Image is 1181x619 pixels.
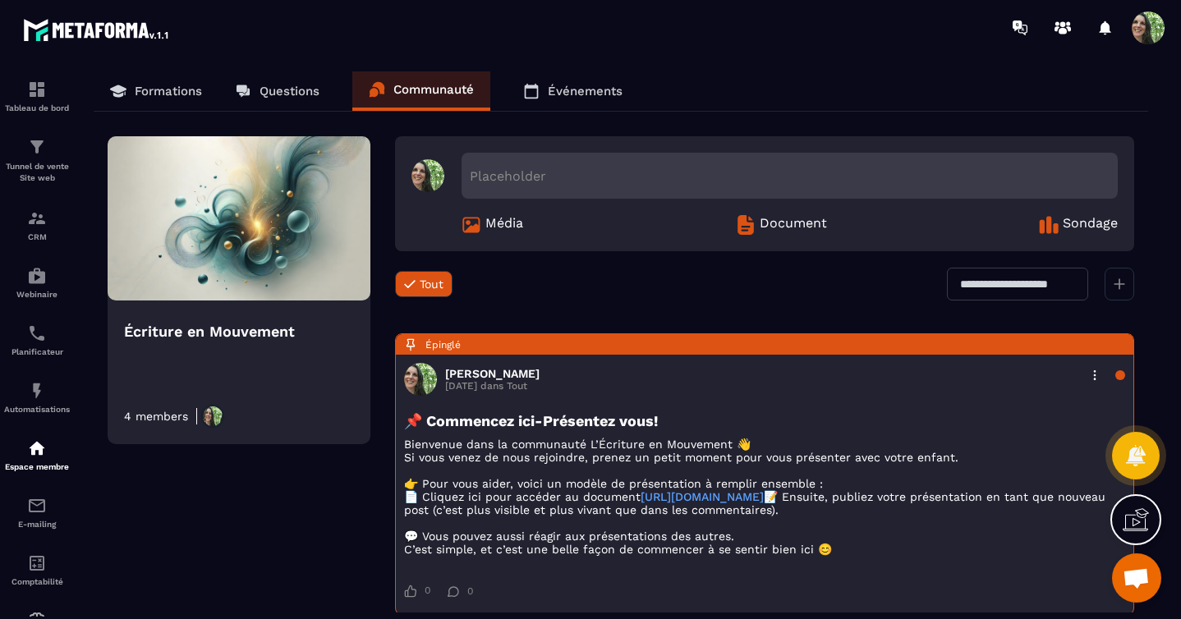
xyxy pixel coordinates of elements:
img: formation [27,137,47,157]
p: Événements [548,84,623,99]
h4: Écriture en Mouvement [124,320,354,343]
span: Sondage [1063,215,1118,235]
a: Communauté [352,71,490,111]
span: Tout [420,277,443,291]
img: formation [27,80,47,99]
h3: 📌 Commencez ici-Présentez vous! [404,412,1125,429]
a: [URL][DOMAIN_NAME] [641,490,764,503]
a: automationsautomationsEspace membre [4,426,70,484]
h3: [PERSON_NAME] [445,367,540,380]
img: scheduler [27,323,47,343]
img: automations [27,266,47,286]
span: Document [760,215,827,235]
a: formationformationTunnel de vente Site web [4,125,70,196]
p: Automatisations [4,405,70,414]
a: automationsautomationsWebinaire [4,254,70,311]
p: Tableau de bord [4,103,70,112]
p: Webinaire [4,290,70,299]
a: Événements [507,71,639,111]
a: schedulerschedulerPlanificateur [4,311,70,369]
p: Tunnel de vente Site web [4,161,70,184]
img: formation [27,209,47,228]
span: Épinglé [425,339,461,351]
p: CRM [4,232,70,241]
p: [DATE] dans Tout [445,380,540,392]
div: Placeholder [462,153,1118,199]
span: Média [485,215,523,235]
p: Bienvenue dans la communauté L’Écriture en Mouvement 👋 Si vous venez de nous rejoindre, prenez un... [404,438,1125,556]
p: Formations [135,84,202,99]
img: email [27,496,47,516]
img: logo [23,15,171,44]
img: https://production-metaforma-bucket.s3.fr-par.scw.cloud/production-metaforma-bucket/users/August2... [201,405,224,428]
a: formationformationTableau de bord [4,67,70,125]
span: 0 [425,585,430,598]
p: Questions [260,84,319,99]
a: Questions [218,71,336,111]
span: 0 [467,585,473,597]
img: automations [27,381,47,401]
img: automations [27,438,47,458]
a: emailemailE-mailing [4,484,70,541]
a: Formations [94,71,218,111]
p: Planificateur [4,347,70,356]
div: 4 members [124,410,188,423]
p: E-mailing [4,520,70,529]
img: Community background [108,136,370,300]
div: Ouvrir le chat [1112,553,1161,603]
a: automationsautomationsAutomatisations [4,369,70,426]
p: Espace membre [4,462,70,471]
p: Communauté [393,82,474,97]
a: formationformationCRM [4,196,70,254]
a: accountantaccountantComptabilité [4,541,70,598]
p: Comptabilité [4,577,70,586]
img: accountant [27,553,47,573]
